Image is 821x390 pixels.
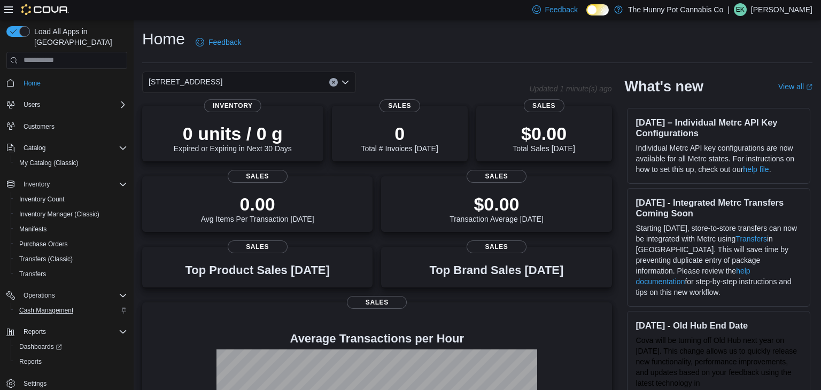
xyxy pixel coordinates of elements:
[19,357,42,366] span: Reports
[11,192,131,207] button: Inventory Count
[11,207,131,222] button: Inventory Manager (Classic)
[19,195,65,204] span: Inventory Count
[15,193,69,206] a: Inventory Count
[379,99,420,112] span: Sales
[361,123,438,144] p: 0
[19,120,127,133] span: Customers
[11,267,131,282] button: Transfers
[329,78,338,87] button: Clear input
[450,193,544,215] p: $0.00
[11,222,131,237] button: Manifests
[185,264,329,277] h3: Top Product Sales [DATE]
[2,141,131,155] button: Catalog
[19,255,73,263] span: Transfers (Classic)
[19,289,59,302] button: Operations
[208,37,241,48] span: Feedback
[15,268,127,280] span: Transfers
[361,123,438,153] div: Total # Invoices [DATE]
[467,240,526,253] span: Sales
[11,339,131,354] a: Dashboards
[24,327,46,336] span: Reports
[19,120,59,133] a: Customers
[142,28,185,50] h1: Home
[2,177,131,192] button: Inventory
[545,4,578,15] span: Feedback
[751,3,812,16] p: [PERSON_NAME]
[174,123,292,153] div: Expired or Expiring in Next 30 Days
[19,98,127,111] span: Users
[586,15,587,16] span: Dark Mode
[11,303,131,318] button: Cash Management
[636,320,801,331] h3: [DATE] - Old Hub End Date
[625,78,703,95] h2: What's new
[2,119,131,134] button: Customers
[228,170,288,183] span: Sales
[24,79,41,88] span: Home
[19,306,73,315] span: Cash Management
[450,193,544,223] div: Transaction Average [DATE]
[24,144,45,152] span: Catalog
[15,268,50,280] a: Transfers
[24,180,50,189] span: Inventory
[19,342,62,351] span: Dashboards
[24,379,47,388] span: Settings
[30,26,127,48] span: Load All Apps in [GEOGRAPHIC_DATA]
[15,304,127,317] span: Cash Management
[15,238,72,251] a: Purchase Orders
[191,32,245,53] a: Feedback
[19,98,44,111] button: Users
[24,100,40,109] span: Users
[19,270,46,278] span: Transfers
[2,75,131,91] button: Home
[513,123,575,144] p: $0.00
[15,355,46,368] a: Reports
[636,197,801,219] h3: [DATE] - Integrated Metrc Transfers Coming Soon
[19,210,99,219] span: Inventory Manager (Classic)
[778,82,812,91] a: View allExternal link
[228,240,288,253] span: Sales
[19,76,127,90] span: Home
[529,84,611,93] p: Updated 1 minute(s) ago
[430,264,564,277] h3: Top Brand Sales [DATE]
[19,289,127,302] span: Operations
[636,117,801,138] h3: [DATE] – Individual Metrc API Key Configurations
[19,325,127,338] span: Reports
[19,142,50,154] button: Catalog
[24,291,55,300] span: Operations
[19,159,79,167] span: My Catalog (Classic)
[586,4,609,15] input: Dark Mode
[15,208,127,221] span: Inventory Manager (Classic)
[11,237,131,252] button: Purchase Orders
[2,97,131,112] button: Users
[743,165,769,174] a: help file
[11,252,131,267] button: Transfers (Classic)
[15,223,127,236] span: Manifests
[2,324,131,339] button: Reports
[11,155,131,170] button: My Catalog (Classic)
[151,332,603,345] h4: Average Transactions per Hour
[15,193,127,206] span: Inventory Count
[15,223,51,236] a: Manifests
[19,178,54,191] button: Inventory
[15,157,83,169] a: My Catalog (Classic)
[201,193,314,215] p: 0.00
[628,3,723,16] p: The Hunny Pot Cannabis Co
[149,75,222,88] span: [STREET_ADDRESS]
[2,288,131,303] button: Operations
[204,99,261,112] span: Inventory
[21,4,69,15] img: Cova
[513,123,575,153] div: Total Sales [DATE]
[636,143,801,175] p: Individual Metrc API key configurations are now available for all Metrc states. For instructions ...
[15,340,66,353] a: Dashboards
[15,157,127,169] span: My Catalog (Classic)
[15,304,78,317] a: Cash Management
[15,340,127,353] span: Dashboards
[15,355,127,368] span: Reports
[467,170,526,183] span: Sales
[806,84,812,90] svg: External link
[341,78,350,87] button: Open list of options
[523,99,564,112] span: Sales
[735,235,767,243] a: Transfers
[19,240,68,248] span: Purchase Orders
[736,3,745,16] span: EK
